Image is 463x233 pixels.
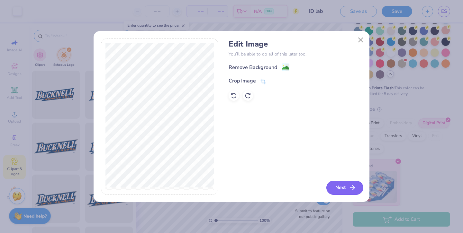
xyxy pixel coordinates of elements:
[229,64,277,71] div: Remove Background
[355,34,367,46] button: Close
[229,39,362,49] h4: Edit Image
[229,51,362,57] p: You’ll be able to do all of this later too.
[326,181,363,195] button: Next
[229,77,256,85] div: Crop Image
